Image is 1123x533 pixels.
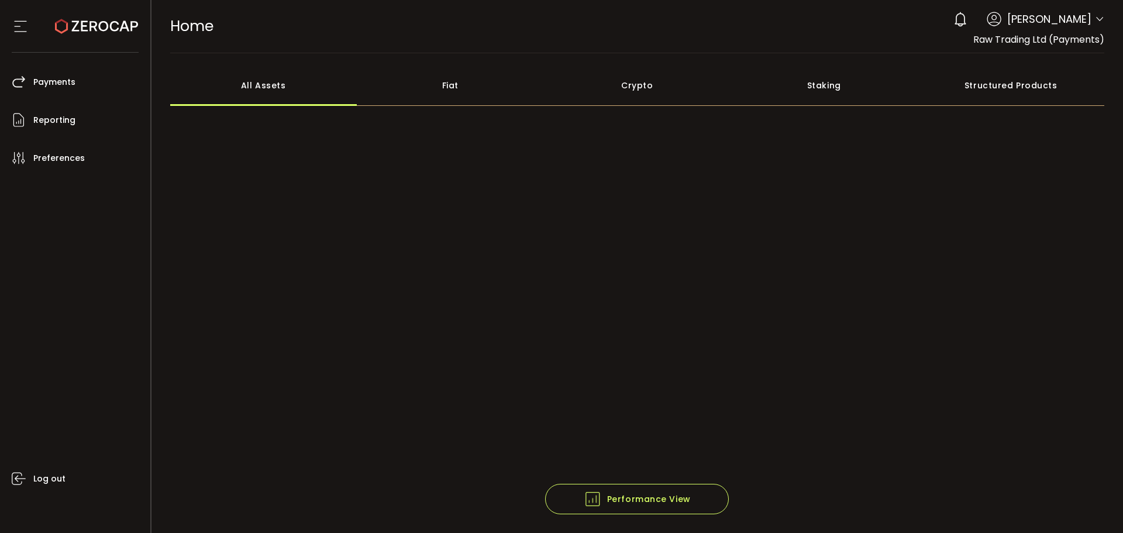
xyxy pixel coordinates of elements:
span: [PERSON_NAME] [1007,11,1091,27]
span: Raw Trading Ltd (Payments) [973,33,1104,46]
div: Staking [731,65,918,106]
button: Performance View [545,484,729,514]
iframe: Chat Widget [1065,477,1123,533]
div: Crypto [544,65,731,106]
span: Preferences [33,150,85,167]
div: Fiat [357,65,544,106]
span: Log out [33,470,66,487]
span: Reporting [33,112,75,129]
span: Home [170,16,213,36]
div: All Assets [170,65,357,106]
span: Payments [33,74,75,91]
span: Performance View [584,490,691,508]
div: Structured Products [918,65,1105,106]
